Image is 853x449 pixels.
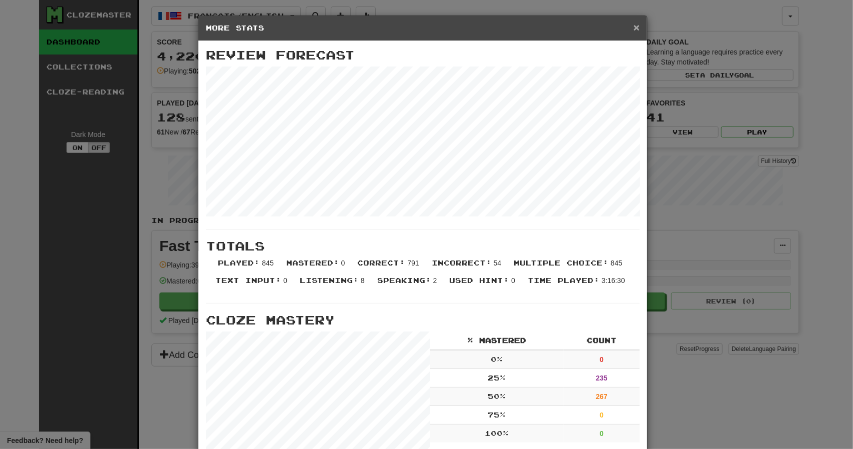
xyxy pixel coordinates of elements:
[596,392,608,400] strong: 267
[281,258,353,275] li: 0
[430,387,564,406] td: 50 %
[449,276,509,284] span: Used Hint :
[600,429,604,437] strong: 0
[213,258,281,275] li: 845
[372,275,445,293] li: 2
[430,331,564,350] th: % Mastered
[295,275,372,293] li: 8
[564,331,640,350] th: Count
[523,275,633,293] li: 3:16:30
[300,276,359,284] span: Listening :
[634,22,640,32] button: Close
[218,258,260,267] span: Played :
[215,276,281,284] span: Text Input :
[509,258,630,275] li: 845
[600,411,604,419] strong: 0
[377,276,431,284] span: Speaking :
[357,258,405,267] span: Correct :
[432,258,492,267] span: Incorrect :
[596,374,608,382] strong: 235
[514,258,609,267] span: Multiple Choice :
[206,23,640,33] h5: More Stats
[427,258,509,275] li: 54
[206,239,640,252] h3: Totals
[444,275,523,293] li: 0
[528,276,600,284] span: Time Played :
[430,424,564,443] td: 100 %
[430,350,564,369] td: 0 %
[206,48,640,61] h3: Review Forecast
[352,258,426,275] li: 791
[286,258,339,267] span: Mastered :
[634,21,640,33] span: ×
[430,369,564,387] td: 25 %
[600,355,604,363] strong: 0
[430,406,564,424] td: 75 %
[206,313,640,326] h3: Cloze Mastery
[210,275,295,293] li: 0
